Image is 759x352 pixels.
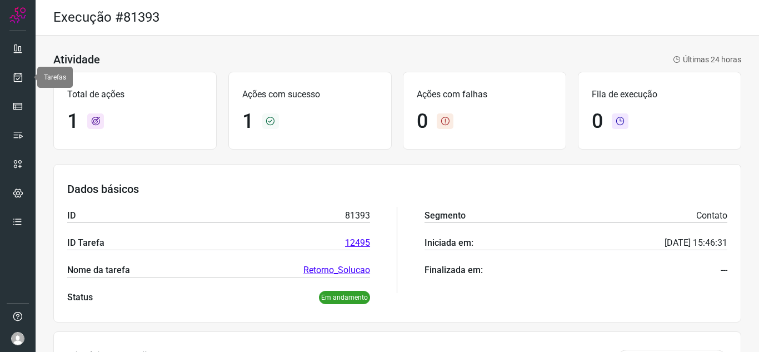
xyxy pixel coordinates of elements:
[425,264,483,277] p: Finalizada em:
[417,88,552,101] p: Ações com falhas
[67,110,78,133] h1: 1
[67,236,104,250] p: ID Tarefa
[425,236,473,250] p: Iniciada em:
[11,332,24,345] img: avatar-user-boy.jpg
[67,182,727,196] h3: Dados básicos
[345,236,370,250] a: 12495
[242,88,378,101] p: Ações com sucesso
[303,264,370,277] a: Retorno_Solucao
[592,88,727,101] p: Fila de execução
[67,291,93,304] p: Status
[67,264,130,277] p: Nome da tarefa
[67,88,203,101] p: Total de ações
[9,7,26,23] img: Logo
[721,264,727,277] p: ---
[425,209,466,222] p: Segmento
[417,110,428,133] h1: 0
[665,236,727,250] p: [DATE] 15:46:31
[696,209,727,222] p: Contato
[44,73,66,81] span: Tarefas
[242,110,253,133] h1: 1
[345,209,370,222] p: 81393
[319,291,370,304] p: Em andamento
[53,53,100,66] h3: Atividade
[53,9,159,26] h2: Execução #81393
[673,54,741,66] p: Últimas 24 horas
[592,110,603,133] h1: 0
[67,209,76,222] p: ID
